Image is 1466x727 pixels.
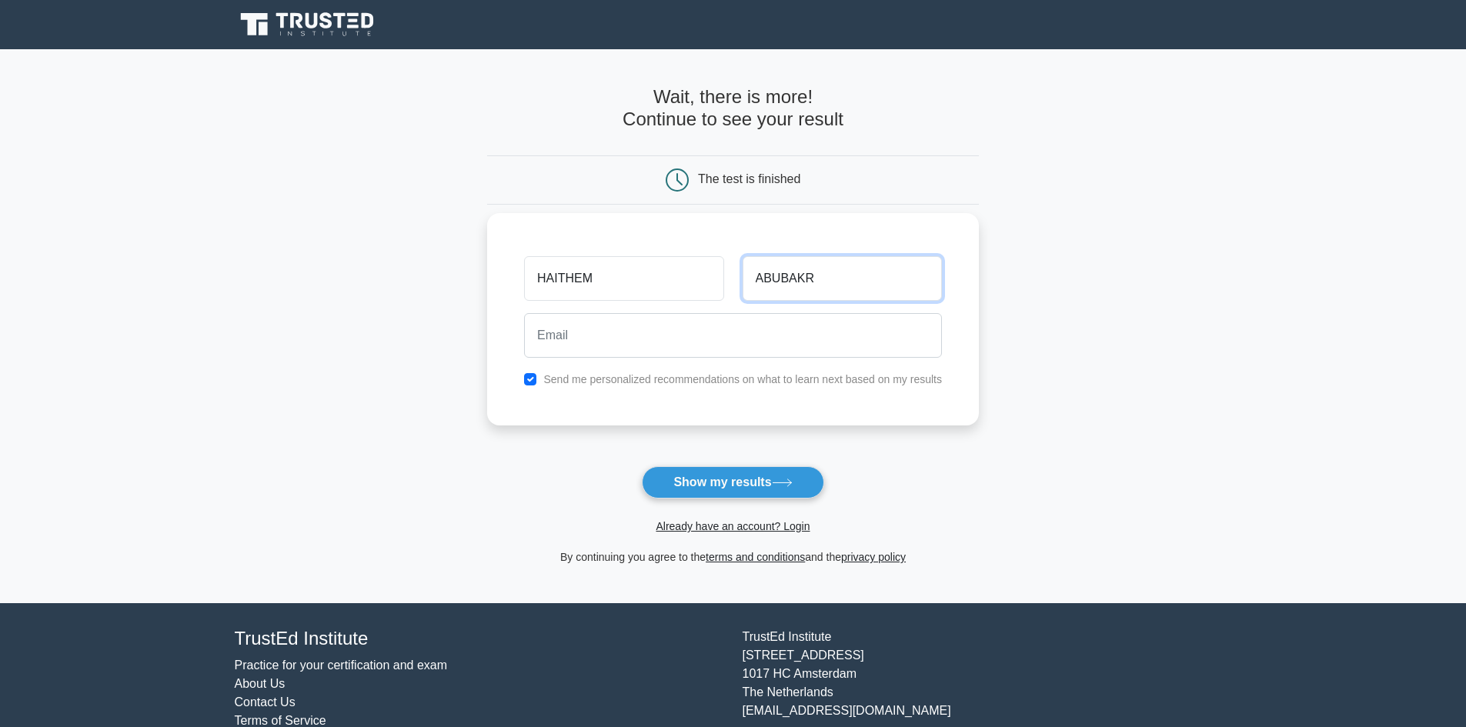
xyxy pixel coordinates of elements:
a: About Us [235,677,286,690]
div: The test is finished [698,172,800,185]
a: Already have an account? Login [656,520,810,532]
h4: Wait, there is more! Continue to see your result [487,86,979,131]
div: By continuing you agree to the and the [478,548,988,566]
label: Send me personalized recommendations on what to learn next based on my results [543,373,942,385]
a: Contact Us [235,695,296,709]
a: Terms of Service [235,714,326,727]
input: Email [524,313,942,358]
a: Practice for your certification and exam [235,659,448,672]
a: privacy policy [841,551,906,563]
h4: TrustEd Institute [235,628,724,650]
input: First name [524,256,723,301]
a: terms and conditions [706,551,805,563]
input: Last name [743,256,942,301]
button: Show my results [642,466,823,499]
